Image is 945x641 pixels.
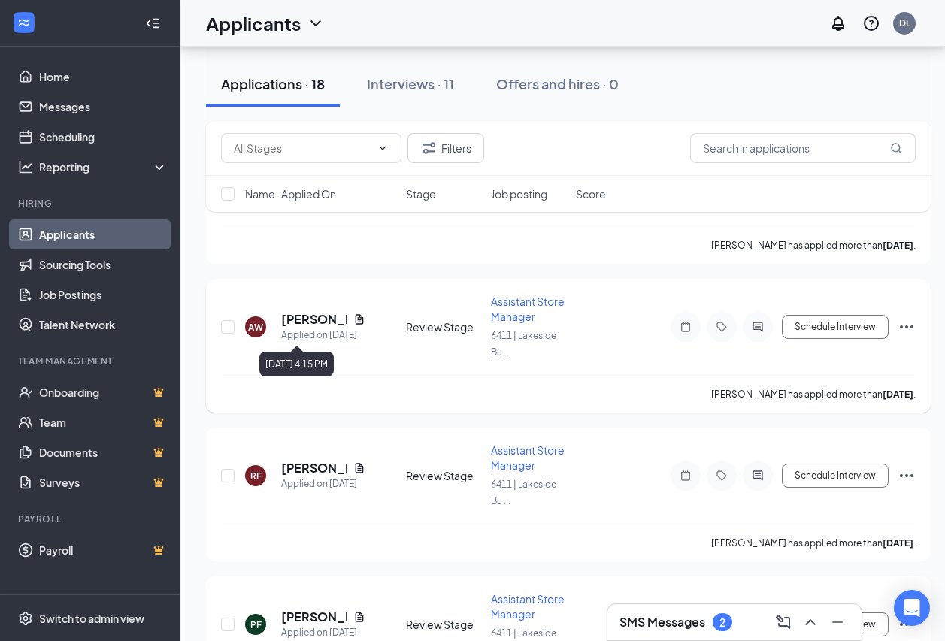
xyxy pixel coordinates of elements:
[221,74,325,93] div: Applications · 18
[353,611,365,623] svg: Document
[782,464,889,488] button: Schedule Interview
[234,140,371,156] input: All Stages
[39,467,168,497] a: SurveysCrown
[250,618,262,631] div: PF
[18,355,165,367] div: Team Management
[39,407,168,437] a: TeamCrown
[677,470,695,482] svg: Note
[898,318,916,336] svg: Ellipses
[145,16,160,31] svg: Collapse
[711,388,916,401] p: [PERSON_NAME] has applied more than .
[259,352,334,376] div: [DATE] 4:15 PM
[406,319,482,334] div: Review Stage
[18,197,165,210] div: Hiring
[281,328,365,343] div: Applied on [DATE]
[420,139,438,157] svg: Filter
[690,133,916,163] input: Search in applications
[39,377,168,407] a: OnboardingCrown
[39,249,168,280] a: Sourcing Tools
[894,590,930,626] div: Open Intercom Messenger
[491,186,547,201] span: Job posting
[713,321,731,333] svg: Tag
[890,142,902,154] svg: MagnifyingGlass
[825,610,850,634] button: Minimize
[491,295,565,323] span: Assistant Store Manager
[406,617,482,632] div: Review Stage
[711,239,916,252] p: [PERSON_NAME] has applied more than .
[576,186,606,201] span: Score
[353,313,365,325] svg: Document
[491,479,556,506] span: 6411 | Lakeside Bu ...
[18,611,33,626] svg: Settings
[883,240,913,251] b: [DATE]
[774,613,792,631] svg: ComposeMessage
[491,330,556,358] span: 6411 | Lakeside Bu ...
[899,17,910,29] div: DL
[39,535,168,565] a: PayrollCrown
[677,321,695,333] svg: Note
[18,512,165,525] div: Payroll
[406,186,436,201] span: Stage
[39,92,168,122] a: Messages
[39,310,168,340] a: Talent Network
[883,389,913,400] b: [DATE]
[281,625,365,640] div: Applied on [DATE]
[771,610,795,634] button: ComposeMessage
[798,610,822,634] button: ChevronUp
[406,468,482,483] div: Review Stage
[39,219,168,249] a: Applicants
[39,437,168,467] a: DocumentsCrown
[250,470,262,482] div: RF
[281,476,365,491] div: Applied on [DATE]
[39,159,168,174] div: Reporting
[828,613,847,631] svg: Minimize
[619,614,705,630] h3: SMS Messages
[862,14,880,32] svg: QuestionInfo
[829,14,847,32] svg: Notifications
[39,122,168,152] a: Scheduling
[17,15,32,30] svg: WorkstreamLogo
[749,321,767,333] svg: ActiveChat
[496,74,619,93] div: Offers and hires · 0
[801,613,819,631] svg: ChevronUp
[782,315,889,339] button: Schedule Interview
[377,142,389,154] svg: ChevronDown
[18,159,33,174] svg: Analysis
[713,470,731,482] svg: Tag
[281,311,347,328] h5: [PERSON_NAME]
[367,74,454,93] div: Interviews · 11
[281,460,347,476] h5: [PERSON_NAME]
[719,616,725,629] div: 2
[307,14,325,32] svg: ChevronDown
[248,321,263,334] div: AW
[898,467,916,485] svg: Ellipses
[407,133,484,163] button: Filter Filters
[39,62,168,92] a: Home
[245,186,336,201] span: Name · Applied On
[206,11,301,36] h1: Applicants
[749,470,767,482] svg: ActiveChat
[39,611,144,626] div: Switch to admin view
[39,280,168,310] a: Job Postings
[491,443,565,472] span: Assistant Store Manager
[353,462,365,474] svg: Document
[281,609,347,625] h5: [PERSON_NAME]
[711,537,916,549] p: [PERSON_NAME] has applied more than .
[491,592,565,621] span: Assistant Store Manager
[883,537,913,549] b: [DATE]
